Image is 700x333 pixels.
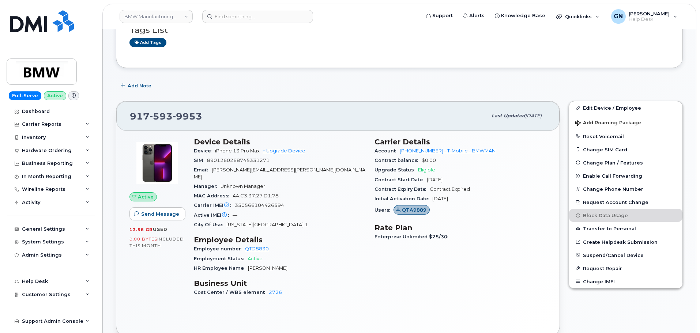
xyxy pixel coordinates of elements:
div: Geoffrey Newport [606,9,682,24]
h3: Employee Details [194,235,366,244]
span: [DATE] [525,113,542,118]
div: Quicklinks [551,9,605,24]
iframe: Messenger Launcher [668,301,695,328]
span: 0.00 Bytes [129,236,157,242]
span: iPhone 13 Pro Max [215,148,260,154]
span: 350566104426594 [235,203,284,208]
span: Contract Start Date [375,177,427,182]
button: Request Repair [569,262,682,275]
button: Block Data Usage [569,209,682,222]
span: Last updated [492,113,525,118]
span: Support [432,12,453,19]
span: — [233,212,237,218]
span: [PERSON_NAME] [629,11,670,16]
a: Alerts [458,8,490,23]
h3: Business Unit [194,279,366,288]
span: Help Desk [629,16,670,22]
span: Contract balance [375,158,422,163]
span: Change Plan / Features [583,160,643,165]
span: $0.00 [422,158,436,163]
a: Create Helpdesk Submission [569,235,682,249]
span: Active [138,193,154,200]
span: Initial Activation Date [375,196,432,201]
span: Employee number [194,246,245,251]
span: SIM [194,158,207,163]
span: City Of Use [194,222,226,227]
a: Add tags [129,38,166,47]
a: + Upgrade Device [263,148,305,154]
span: Eligible [418,167,435,173]
span: Active IMEI [194,212,233,218]
span: [PERSON_NAME][EMAIL_ADDRESS][PERSON_NAME][DOMAIN_NAME] [194,167,365,179]
span: GN [614,12,623,21]
span: used [153,227,168,232]
span: 8901260268745331271 [207,158,270,163]
h3: Device Details [194,137,366,146]
span: [DATE] [432,196,448,201]
a: Edit Device / Employee [569,101,682,114]
button: Transfer to Personal [569,222,682,235]
button: Send Message [129,207,185,220]
h3: Carrier Details [375,137,546,146]
a: QTD8830 [245,246,269,251]
span: QTA9889 [402,207,426,213]
span: Active [248,256,263,261]
span: Account [375,148,400,154]
a: Support [421,8,458,23]
span: Quicklinks [565,14,592,19]
span: Employment Status [194,256,248,261]
a: BMW Manufacturing Co LLC [120,10,193,23]
input: Find something... [202,10,313,23]
span: Users [375,207,394,213]
span: [US_STATE][GEOGRAPHIC_DATA] 1 [226,222,308,227]
span: Alerts [469,12,485,19]
button: Add Roaming Package [569,115,682,130]
span: Carrier IMEI [194,203,235,208]
span: Contract Expired [430,186,470,192]
span: Contract Expiry Date [375,186,430,192]
button: Change SIM Card [569,143,682,156]
h3: Rate Plan [375,223,546,232]
span: 593 [150,111,173,122]
span: A4:C3:37:27:D1:78 [233,193,279,198]
span: Add Note [128,82,151,89]
span: Enable Call Forwarding [583,173,642,179]
span: 9953 [173,111,202,122]
img: image20231002-3703462-oworib.jpeg [135,141,179,185]
span: HR Employee Name [194,265,248,271]
button: Reset Voicemail [569,130,682,143]
button: Suspend/Cancel Device [569,249,682,262]
span: Knowledge Base [501,12,545,19]
a: Knowledge Base [490,8,550,23]
h3: Tags List [129,26,669,35]
button: Enable Call Forwarding [569,169,682,182]
button: Request Account Change [569,196,682,209]
span: 13.58 GB [129,227,153,232]
a: 2726 [269,290,282,295]
button: Change IMEI [569,275,682,288]
span: 917 [130,111,202,122]
span: Email [194,167,212,173]
button: Change Plan / Features [569,156,682,169]
span: [DATE] [427,177,443,182]
button: Change Phone Number [569,182,682,196]
span: Add Roaming Package [575,120,641,127]
span: included this month [129,236,184,248]
span: Unknown Manager [221,183,265,189]
span: Enterprise Unlimited $25/30 [375,234,451,239]
button: Add Note [116,79,158,92]
a: QTA9889 [394,207,430,213]
span: MAC Address [194,193,233,198]
span: Manager [194,183,221,189]
span: Upgrade Status [375,167,418,173]
a: [PHONE_NUMBER] - T-Mobile - BMWMAN [400,148,496,154]
span: Suspend/Cancel Device [583,252,644,258]
span: Device [194,148,215,154]
span: [PERSON_NAME] [248,265,287,271]
span: Send Message [141,211,179,217]
span: Cost Center / WBS element [194,290,269,295]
